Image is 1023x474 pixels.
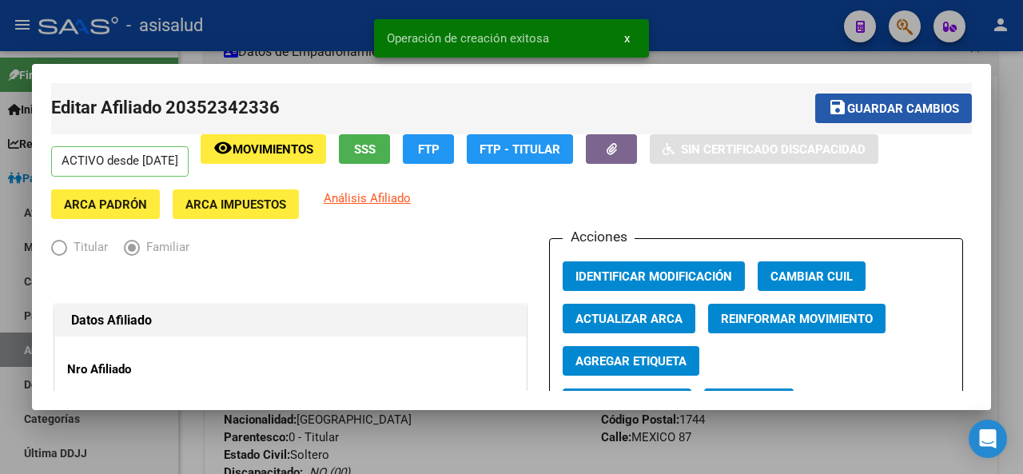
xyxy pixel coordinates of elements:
button: x [611,24,643,53]
span: Agregar Etiqueta [575,354,687,368]
p: ACTIVO desde [DATE] [51,146,189,177]
button: SSS [339,134,390,164]
button: Cambiar CUIL [758,261,866,291]
button: FTP [403,134,454,164]
span: Sin Certificado Discapacidad [681,142,866,157]
span: ARCA Padrón [64,197,147,212]
h1: Datos Afiliado [71,311,510,330]
button: Actualizar ARCA [563,304,695,333]
h3: Acciones [563,226,635,247]
span: Operación de creación exitosa [387,30,549,46]
div: Open Intercom Messenger [969,420,1007,458]
span: x [624,31,630,46]
span: Actualizar ARCA [575,312,683,326]
span: ARCA Impuestos [185,197,286,212]
button: ARCA Impuestos [173,189,299,219]
button: Guardar cambios [815,94,972,123]
mat-icon: save [828,98,847,117]
span: Movimientos [233,142,313,157]
span: Análisis Afiliado [324,191,411,205]
mat-radio-group: Elija una opción [51,244,205,258]
button: ARCA Padrón [51,189,160,219]
button: FTP - Titular [467,134,573,164]
span: Reinformar Movimiento [721,312,873,326]
button: Identificar Modificación [563,261,745,291]
span: Cambiar CUIL [770,269,853,284]
span: FTP [418,142,440,157]
span: Titular [67,238,108,257]
span: SSS [354,142,376,157]
span: Editar Afiliado 20352342336 [51,98,280,118]
button: Movimientos [201,134,326,164]
button: Vencimiento PMI [563,388,691,418]
button: Categoria [704,388,794,418]
button: Reinformar Movimiento [708,304,886,333]
span: Guardar cambios [847,102,959,116]
button: Agregar Etiqueta [563,346,699,376]
p: Nro Afiliado [67,360,201,379]
mat-icon: remove_red_eye [213,138,233,157]
span: Familiar [140,238,189,257]
button: Sin Certificado Discapacidad [650,134,878,164]
span: Identificar Modificación [575,269,732,284]
span: FTP - Titular [480,142,560,157]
